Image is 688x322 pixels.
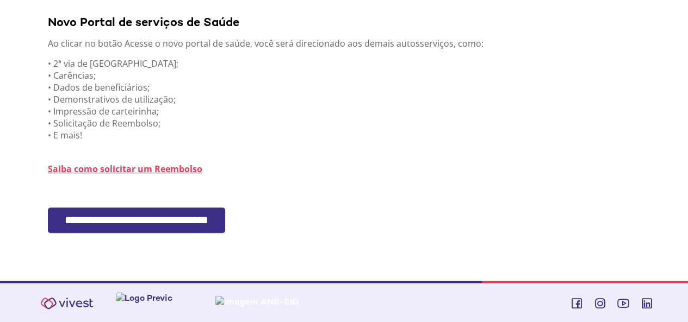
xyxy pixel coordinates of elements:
p: Ao clicar no botão Acesse o novo portal de saúde, você será direcionado aos demais autosserviços,... [48,37,648,49]
img: Logo Previc [116,292,172,304]
a: Saiba como solicitar um Reembolso [48,163,202,175]
img: Vivest [34,291,100,315]
p: • 2ª via de [GEOGRAPHIC_DATA]; • Carências; • Dados de beneficiários; • Demonstrativos de utiliza... [48,58,648,141]
section: <span lang="pt-BR" dir="ltr">FacPlanPortlet - SSO Fácil</span> [48,207,648,260]
img: Imagem ANS-SIG [215,296,299,307]
div: Novo Portal de serviços de Saúde [48,14,648,29]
